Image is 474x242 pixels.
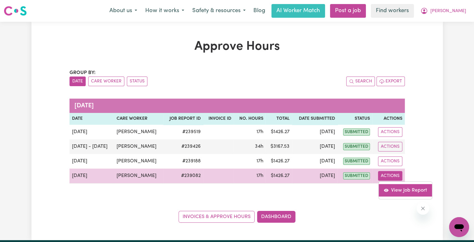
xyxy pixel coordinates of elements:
[163,169,203,184] td: # 239082
[69,70,96,75] span: Group by:
[266,125,292,139] td: $ 1426.27
[114,169,164,184] td: [PERSON_NAME]
[4,4,38,9] span: Need any help?
[114,154,164,169] td: [PERSON_NAME]
[343,172,370,179] span: submitted
[105,4,141,17] button: About us
[372,113,405,125] th: Actions
[69,99,405,113] caption: [DATE]
[378,142,402,151] button: Actions
[430,8,466,15] span: [PERSON_NAME]
[378,181,432,199] div: Actions
[378,127,402,137] button: Actions
[69,77,86,86] button: sort invoices by date
[163,139,203,154] td: # 239426
[4,4,27,18] a: Careseekers logo
[69,39,405,54] h1: Approve Hours
[330,4,366,18] a: Post a job
[114,125,164,139] td: [PERSON_NAME]
[266,139,292,154] td: $ 3167.53
[343,158,370,165] span: submitted
[266,169,292,184] td: $ 1426.27
[379,184,432,196] a: View job report 239082
[338,113,372,125] th: Status
[255,144,263,149] span: 34 hours
[343,128,370,136] span: submitted
[250,4,269,18] a: Blog
[378,171,402,181] button: Actions
[256,129,263,134] span: 17 hours
[234,113,266,125] th: No. Hours
[163,154,203,169] td: # 239188
[449,217,469,237] iframe: Button to launch messaging window
[114,139,164,154] td: [PERSON_NAME]
[188,4,250,17] button: Safety & resources
[376,77,405,86] button: Export
[257,211,295,223] a: Dashboard
[417,202,429,215] iframe: Close message
[69,113,114,125] th: Date
[4,5,27,16] img: Careseekers logo
[114,113,164,125] th: Care worker
[141,4,188,17] button: How it works
[292,113,337,125] th: Date Submitted
[378,156,402,166] button: Actions
[416,4,470,17] button: My Account
[371,4,414,18] a: Find workers
[69,125,114,139] td: [DATE]
[292,125,337,139] td: [DATE]
[179,211,255,223] a: Invoices & Approve Hours
[343,143,370,150] span: submitted
[266,154,292,169] td: $ 1426.27
[256,159,263,164] span: 17 hours
[69,154,114,169] td: [DATE]
[292,139,337,154] td: [DATE]
[69,169,114,184] td: [DATE]
[266,113,292,125] th: Total
[256,173,263,178] span: 17 hours
[292,169,337,184] td: [DATE]
[271,4,325,18] a: AI Worker Match
[69,139,114,154] td: [DATE] - [DATE]
[346,77,375,86] button: Search
[292,154,337,169] td: [DATE]
[163,125,203,139] td: # 239519
[88,77,124,86] button: sort invoices by care worker
[163,113,203,125] th: Job Report ID
[203,113,234,125] th: Invoice ID
[127,77,147,86] button: sort invoices by paid status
